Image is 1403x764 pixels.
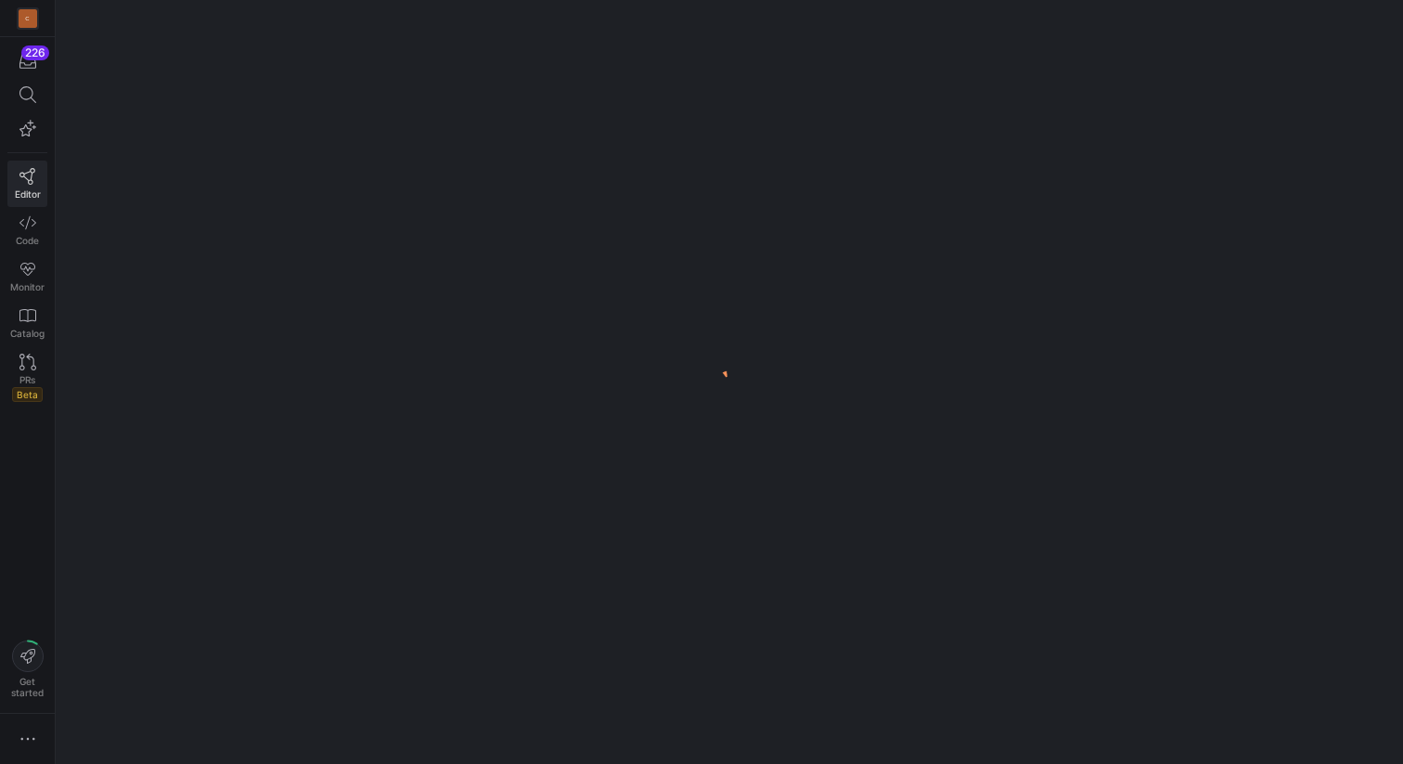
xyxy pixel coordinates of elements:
a: C [7,3,47,34]
span: Beta [12,387,43,402]
a: Catalog [7,300,47,346]
span: Monitor [10,281,45,292]
button: 226 [7,45,47,78]
div: 226 [21,45,49,60]
a: Monitor [7,253,47,300]
span: PRs [19,374,35,385]
span: Code [16,235,39,246]
div: C [19,9,37,28]
button: Getstarted [7,633,47,706]
span: Editor [15,188,41,200]
span: Get started [11,676,44,698]
img: logo.gif [715,369,743,396]
a: PRsBeta [7,346,47,409]
a: Editor [7,161,47,207]
a: Code [7,207,47,253]
span: Catalog [10,328,45,339]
